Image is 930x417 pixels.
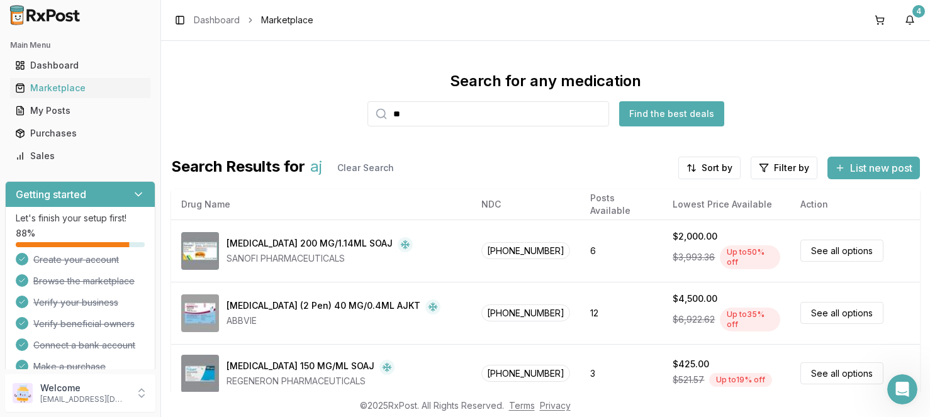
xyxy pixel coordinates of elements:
[827,163,920,175] a: List new post
[481,365,570,382] span: [PHONE_NUMBER]
[227,237,393,252] div: [MEDICAL_DATA] 200 MG/1.14ML SOAJ
[181,355,219,392] img: Praluent 150 MG/ML SOAJ
[673,358,709,370] div: $425.00
[790,189,920,220] th: Action
[10,145,150,167] a: Sales
[900,10,920,30] button: 4
[5,55,155,75] button: Dashboard
[673,230,717,243] div: $2,000.00
[15,59,145,72] div: Dashboard
[751,157,817,179] button: Filter by
[827,157,920,179] button: List new post
[16,187,86,202] h3: Getting started
[33,275,135,287] span: Browse the marketplace
[580,189,663,220] th: Posts Available
[5,78,155,98] button: Marketplace
[673,313,715,326] span: $6,922.62
[10,54,150,77] a: Dashboard
[509,400,535,411] a: Terms
[580,220,663,282] td: 6
[673,251,715,264] span: $3,993.36
[540,400,571,411] a: Privacy
[194,14,313,26] nav: breadcrumb
[181,294,219,332] img: Humira (2 Pen) 40 MG/0.4ML AJKT
[227,360,374,375] div: [MEDICAL_DATA] 150 MG/ML SOAJ
[912,5,925,18] div: 4
[5,101,155,121] button: My Posts
[33,253,119,266] span: Create your account
[13,383,33,403] img: User avatar
[887,374,917,404] iframe: Intercom live chat
[5,5,86,25] img: RxPost Logo
[800,362,883,384] a: See all options
[702,162,732,174] span: Sort by
[15,82,145,94] div: Marketplace
[310,157,322,179] span: aj
[171,157,305,179] span: Search Results for
[40,382,128,394] p: Welcome
[33,360,106,373] span: Make a purchase
[261,14,313,26] span: Marketplace
[227,375,395,387] div: REGENERON PHARMACEUTICALS
[481,304,570,321] span: [PHONE_NUMBER]
[720,308,780,331] div: Up to 35 % off
[227,299,420,314] div: [MEDICAL_DATA] (2 Pen) 40 MG/0.4ML AJKT
[10,122,150,145] a: Purchases
[471,189,580,220] th: NDC
[194,14,240,26] a: Dashboard
[33,318,135,330] span: Verify beneficial owners
[33,296,118,309] span: Verify your business
[5,123,155,143] button: Purchases
[40,394,128,404] p: [EMAIL_ADDRESS][DOMAIN_NAME]
[15,150,145,162] div: Sales
[800,302,883,324] a: See all options
[5,146,155,166] button: Sales
[709,373,772,387] div: Up to 19 % off
[33,339,135,352] span: Connect a bank account
[327,157,404,179] button: Clear Search
[227,314,440,327] div: ABBVIE
[481,242,570,259] span: [PHONE_NUMBER]
[15,104,145,117] div: My Posts
[774,162,809,174] span: Filter by
[10,77,150,99] a: Marketplace
[15,127,145,140] div: Purchases
[800,240,883,262] a: See all options
[850,160,912,175] span: List new post
[227,252,413,265] div: SANOFI PHARMACEUTICALS
[10,99,150,122] a: My Posts
[450,71,641,91] div: Search for any medication
[16,227,35,240] span: 88 %
[171,189,471,220] th: Drug Name
[663,189,790,220] th: Lowest Price Available
[619,101,724,126] button: Find the best deals
[580,344,663,403] td: 3
[673,374,704,386] span: $521.57
[678,157,741,179] button: Sort by
[720,245,780,269] div: Up to 50 % off
[16,212,145,225] p: Let's finish your setup first!
[580,282,663,344] td: 12
[181,232,219,270] img: Dupixent 200 MG/1.14ML SOAJ
[10,40,150,50] h2: Main Menu
[673,292,717,305] div: $4,500.00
